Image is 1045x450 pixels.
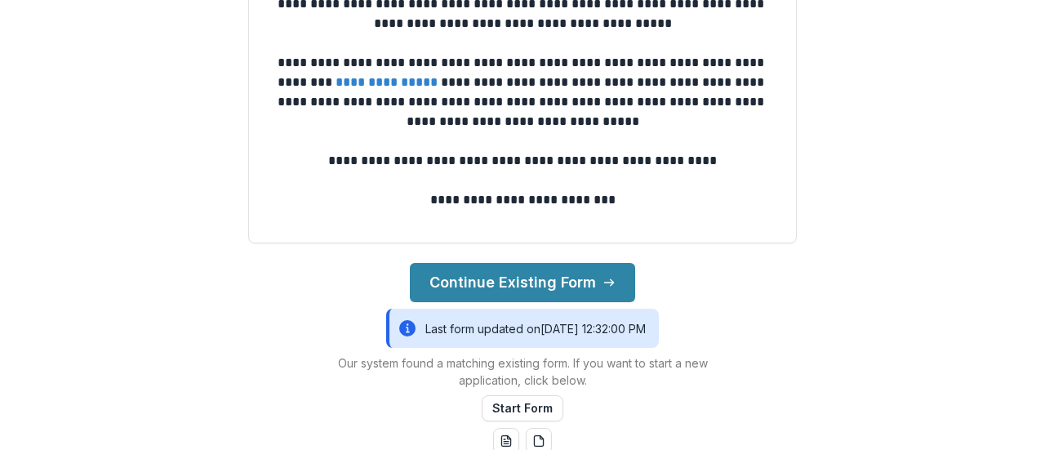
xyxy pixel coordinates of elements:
[410,263,635,302] button: Continue Existing Form
[482,395,563,421] button: Start Form
[318,354,727,389] p: Our system found a matching existing form. If you want to start a new application, click below.
[386,309,659,348] div: Last form updated on [DATE] 12:32:00 PM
